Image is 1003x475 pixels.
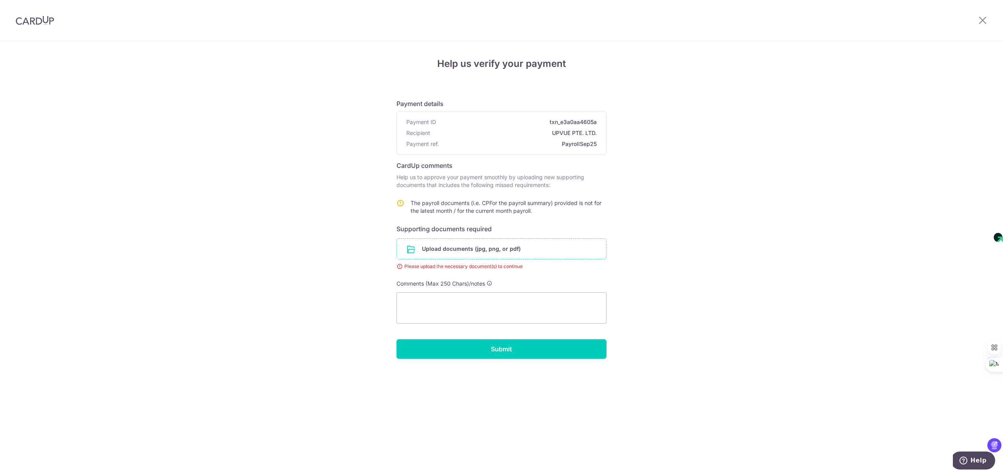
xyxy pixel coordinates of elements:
p: Help us to approve your payment smoothly by uploading new supporting documents that includes the ... [396,173,607,189]
div: Upload documents (jpg, png, or pdf) [396,238,607,259]
span: txn_e3a0aa4605a [439,118,597,126]
h6: CardUp comments [396,161,607,170]
span: PayrollSep25 [442,140,597,148]
h4: Help us verify your payment [396,57,607,71]
img: CardUp [16,16,54,25]
span: Payment ref. [406,140,439,148]
span: UPVUE PTE. LTD. [433,129,597,137]
div: Please upload the necessary document(s) to continue [396,263,607,270]
span: Payment ID [406,118,436,126]
h6: Payment details [396,99,607,108]
span: Comments (Max 250 Chars)/notes [396,280,485,287]
input: Submit [396,339,607,359]
iframe: Opens a widget where you can find more information [953,452,995,471]
span: Recipient [406,129,430,137]
h6: Supporting documents required [396,224,607,234]
span: The payroll documents (i.e. CPFor the payroll summary) provided is not for the latest month / for... [411,200,601,214]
